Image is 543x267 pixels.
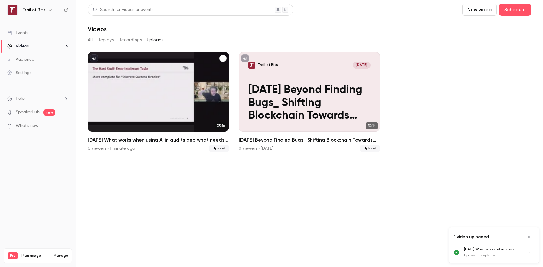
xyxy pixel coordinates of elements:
div: 0 viewers • [DATE] [239,145,273,151]
button: New video [462,4,497,16]
a: [DATE] What works when using AI in audits and what needs more workUpload completed [464,247,534,258]
span: 35:16 [215,122,227,129]
a: SpeakerHub [16,109,40,116]
p: 1 video uploaded [454,234,489,240]
ul: Videos [88,52,531,152]
ul: Uploads list [449,247,539,263]
div: Videos [7,43,29,49]
li: 2025-07-16 What works when using AI in audits and what needs more work [88,52,229,152]
button: unpublished [241,54,249,62]
h2: [DATE] Beyond Finding Bugs_ Shifting Blockchain Towards Consulting [239,136,380,144]
li: 2025-04-09 Beyond Finding Bugs_ Shifting Blockchain Towards Consulting [239,52,380,152]
span: Pro [8,252,18,259]
p: Trail of Bits [258,63,278,67]
a: Manage [54,253,68,258]
span: Upload [209,145,229,152]
button: All [88,35,93,45]
button: Schedule [499,4,531,16]
h1: Videos [88,25,107,33]
p: [DATE] What works when using AI in audits and what needs more work [464,247,520,252]
span: What's new [16,123,38,129]
div: Search for videos or events [93,7,153,13]
span: [DATE] [353,62,370,69]
h2: [DATE] What works when using AI in audits and what needs more work [88,136,229,144]
img: 2025-04-09 Beyond Finding Bugs_ Shifting Blockchain Towards Consulting [248,62,255,69]
div: Settings [7,70,31,76]
section: Videos [88,4,531,263]
p: Upload completed [464,253,520,258]
button: Recordings [119,35,142,45]
div: 0 viewers • 1 minute ago [88,145,135,151]
iframe: Noticeable Trigger [61,123,68,129]
li: help-dropdown-opener [7,96,68,102]
img: Trail of Bits [8,5,17,15]
span: Plan usage [21,253,50,258]
h6: Trail of Bits [22,7,45,13]
a: 35:16[DATE] What works when using AI in audits and what needs more work0 viewers • 1 minute agoUp... [88,52,229,152]
button: Replays [97,35,114,45]
button: Uploads [147,35,164,45]
div: Audience [7,57,34,63]
div: Events [7,30,28,36]
button: unpublished [90,54,98,62]
span: Help [16,96,25,102]
span: new [43,109,55,116]
span: 32:14 [366,122,378,129]
button: Close uploads list [525,232,534,242]
p: [DATE] Beyond Finding Bugs_ Shifting Blockchain Towards Consulting [248,83,371,122]
span: Upload [360,145,380,152]
a: 2025-04-09 Beyond Finding Bugs_ Shifting Blockchain Towards Consulting Trail of Bits[DATE][DATE] ... [239,52,380,152]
